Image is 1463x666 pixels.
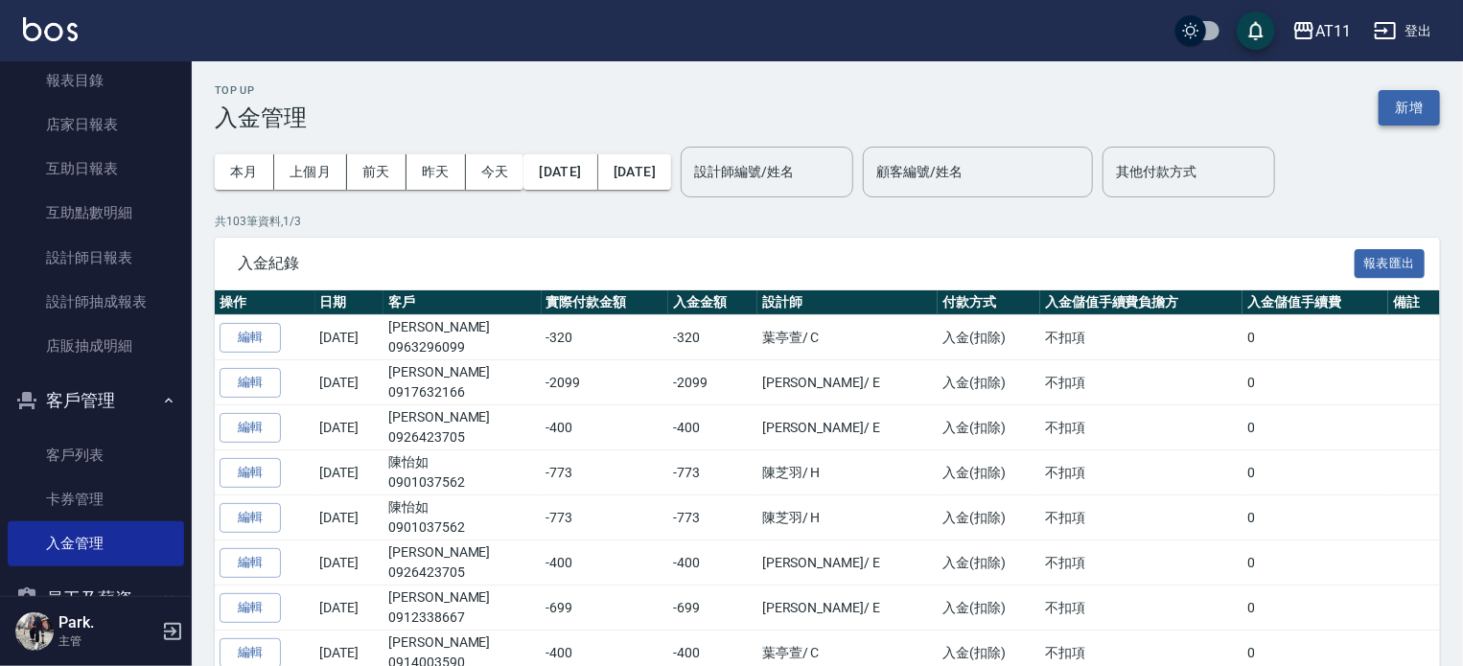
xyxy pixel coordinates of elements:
a: 設計師日報表 [8,236,184,280]
th: 入金金額 [668,290,757,315]
td: 不扣項 [1040,540,1242,586]
td: 入金(扣除) [938,360,1040,405]
td: -400 [668,540,757,586]
button: [DATE] [523,154,597,190]
img: Person [15,612,54,651]
button: 編輯 [220,368,281,398]
button: 今天 [466,154,524,190]
button: [DATE] [598,154,671,190]
td: 陳芝羽 / H [757,495,938,540]
td: [PERSON_NAME] [383,540,541,586]
td: [DATE] [315,405,384,450]
button: 編輯 [220,548,281,578]
td: [PERSON_NAME] / E [757,405,938,450]
th: 日期 [315,290,384,315]
td: [DATE] [315,495,384,540]
th: 備註 [1388,290,1440,315]
a: 入金管理 [8,521,184,565]
td: -400 [542,405,668,450]
th: 入金儲值手續費 [1242,290,1388,315]
td: -773 [542,450,668,495]
a: 報表匯出 [1355,253,1426,271]
a: 報表目錄 [8,58,184,103]
p: 主管 [58,632,156,650]
a: 設計師抽成報表 [8,280,184,324]
td: -773 [668,450,757,495]
td: -2099 [542,360,668,405]
td: -699 [542,586,668,631]
td: 入金(扣除) [938,405,1040,450]
td: 0 [1242,315,1388,360]
a: 互助日報表 [8,147,184,191]
td: -400 [542,540,668,586]
button: save [1237,11,1275,50]
p: 0926423705 [388,427,536,448]
h3: 入金管理 [215,104,307,131]
td: [PERSON_NAME] [383,315,541,360]
p: 0963296099 [388,337,536,357]
button: 編輯 [220,323,281,353]
button: 客戶管理 [8,376,184,425]
td: [DATE] [315,540,384,586]
img: Logo [23,17,78,41]
button: 本月 [215,154,274,190]
h5: Park. [58,613,156,632]
a: 互助點數明細 [8,191,184,235]
td: -773 [668,495,757,540]
td: 不扣項 [1040,495,1242,540]
td: 0 [1242,450,1388,495]
th: 設計師 [757,290,938,315]
td: [PERSON_NAME] / E [757,360,938,405]
th: 操作 [215,290,315,315]
p: 共 103 筆資料, 1 / 3 [215,213,1440,230]
p: 0901037562 [388,472,536,493]
td: 入金(扣除) [938,315,1040,360]
span: 入金紀錄 [238,254,1355,273]
p: 0917632166 [388,382,536,402]
button: 報表匯出 [1355,249,1426,279]
td: 不扣項 [1040,405,1242,450]
button: 編輯 [220,593,281,623]
td: 陳怡如 [383,450,541,495]
td: 不扣項 [1040,586,1242,631]
button: 上個月 [274,154,347,190]
td: 陳芝羽 / H [757,450,938,495]
td: 不扣項 [1040,315,1242,360]
a: 卡券管理 [8,477,184,521]
a: 店家日報表 [8,103,184,147]
td: [DATE] [315,360,384,405]
h2: Top Up [215,84,307,97]
a: 客戶列表 [8,433,184,477]
td: 入金(扣除) [938,586,1040,631]
button: 新增 [1379,90,1440,126]
button: 員工及薪資 [8,574,184,624]
td: -320 [668,315,757,360]
td: 不扣項 [1040,450,1242,495]
td: 入金(扣除) [938,450,1040,495]
th: 實際付款金額 [542,290,668,315]
button: AT11 [1285,11,1358,51]
td: 0 [1242,360,1388,405]
td: 入金(扣除) [938,540,1040,586]
button: 昨天 [406,154,466,190]
td: 陳怡如 [383,495,541,540]
button: 編輯 [220,503,281,533]
th: 入金儲值手續費負擔方 [1040,290,1242,315]
th: 客戶 [383,290,541,315]
td: [PERSON_NAME] / E [757,540,938,586]
td: -320 [542,315,668,360]
button: 編輯 [220,413,281,443]
td: 0 [1242,586,1388,631]
p: 0926423705 [388,563,536,583]
td: 不扣項 [1040,360,1242,405]
td: [DATE] [315,586,384,631]
td: 入金(扣除) [938,495,1040,540]
td: -773 [542,495,668,540]
td: -2099 [668,360,757,405]
button: 登出 [1366,13,1440,49]
td: [DATE] [315,450,384,495]
div: AT11 [1315,19,1351,43]
button: 編輯 [220,458,281,488]
a: 新增 [1379,98,1440,116]
td: 0 [1242,405,1388,450]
